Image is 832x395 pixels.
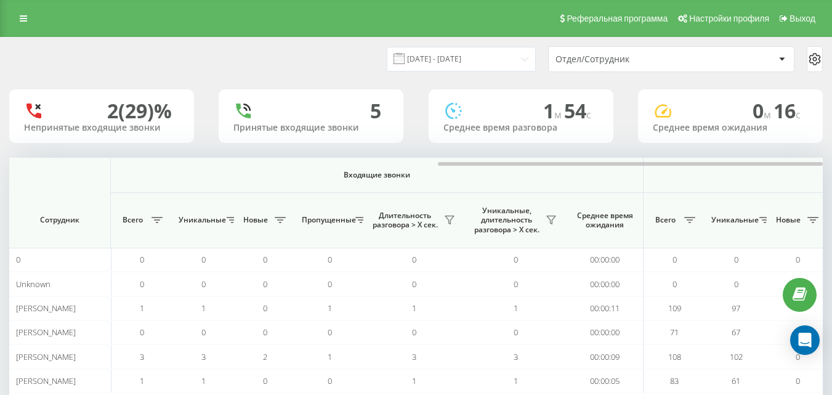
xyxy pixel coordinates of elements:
span: 0 [796,351,800,362]
span: 0 [734,279,738,290]
div: Непринятые входящие звонки [24,123,179,133]
div: Среднее время ожидания [653,123,808,133]
span: Уникальные, длительность разговора > Х сек. [471,206,542,235]
span: 0 [514,254,518,265]
td: 00:00:00 [567,320,644,344]
span: 0 [328,254,332,265]
span: Уникальные [711,215,756,225]
span: Пропущенные [302,215,352,225]
span: 61 [732,375,740,386]
span: 3 [412,351,416,362]
span: [PERSON_NAME] [16,303,76,314]
span: Реферальная программа [567,14,668,23]
span: Новые [240,215,271,225]
span: 0 [753,97,773,124]
span: 0 [412,327,416,338]
span: 3 [140,351,144,362]
span: 0 [412,254,416,265]
span: 0 [734,254,738,265]
span: 1 [412,375,416,386]
span: 0 [263,254,267,265]
td: 00:00:09 [567,344,644,369]
div: Отдел/Сотрудник [555,54,703,65]
span: 1 [201,375,206,386]
td: 00:00:00 [567,248,644,272]
span: 3 [201,351,206,362]
span: [PERSON_NAME] [16,327,76,338]
span: 97 [732,303,740,314]
span: 109 [668,303,681,314]
span: 1 [412,303,416,314]
span: 0 [263,375,267,386]
div: Принятые входящие звонки [233,123,389,133]
span: 0 [201,279,206,290]
div: Open Intercom Messenger [790,325,820,355]
span: [PERSON_NAME] [16,375,76,386]
span: 0 [412,279,416,290]
span: 71 [670,327,679,338]
span: Длительность разговора > Х сек. [370,211,440,230]
span: 0 [263,327,267,338]
span: 0 [328,375,332,386]
span: 1 [514,303,518,314]
span: 1 [140,375,144,386]
span: Всего [650,215,681,225]
span: м [554,108,564,121]
span: Unknown [16,279,50,290]
span: c [586,108,591,121]
span: 0 [796,254,800,265]
span: м [764,108,773,121]
span: 0 [201,254,206,265]
span: 54 [564,97,591,124]
span: Всего [117,215,148,225]
span: Входящие звонки [143,170,611,180]
span: 2 [263,351,267,362]
span: Выход [790,14,815,23]
span: 0 [140,254,144,265]
span: c [796,108,801,121]
span: 0 [328,279,332,290]
span: 1 [514,375,518,386]
span: 0 [140,279,144,290]
span: 3 [514,351,518,362]
span: Среднее время ожидания [576,211,634,230]
td: 00:00:11 [567,296,644,320]
td: 00:00:00 [567,272,644,296]
span: 0 [328,327,332,338]
span: Уникальные [179,215,223,225]
span: [PERSON_NAME] [16,351,76,362]
span: 0 [16,254,20,265]
span: 1 [328,303,332,314]
span: Сотрудник [20,215,100,225]
div: 2 (29)% [107,99,172,123]
span: 16 [773,97,801,124]
span: 83 [670,375,679,386]
span: 67 [732,327,740,338]
div: 5 [370,99,381,123]
span: Новые [773,215,804,225]
span: 0 [201,327,206,338]
span: 102 [730,351,743,362]
span: 1 [328,351,332,362]
span: 0 [514,279,518,290]
span: 1 [140,303,144,314]
td: 00:00:05 [567,369,644,393]
span: 0 [796,375,800,386]
span: 0 [263,279,267,290]
div: Среднее время разговора [443,123,599,133]
span: 0 [140,327,144,338]
span: 108 [668,351,681,362]
span: 1 [201,303,206,314]
span: 0 [263,303,267,314]
span: 0 [672,254,677,265]
span: 1 [543,97,564,124]
span: 0 [514,327,518,338]
span: 0 [672,279,677,290]
span: Настройки профиля [689,14,769,23]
